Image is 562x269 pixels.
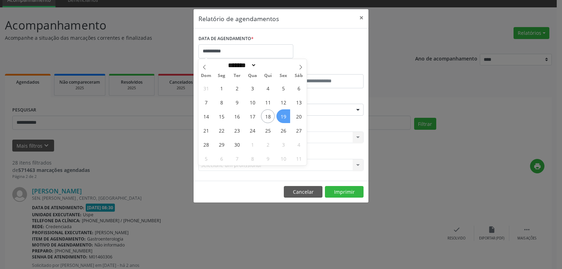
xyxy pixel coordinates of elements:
[261,95,275,109] span: Setembro 11, 2025
[284,186,322,198] button: Cancelar
[230,95,244,109] span: Setembro 9, 2025
[256,62,280,69] input: Year
[292,95,306,109] span: Setembro 13, 2025
[246,137,259,151] span: Outubro 1, 2025
[291,73,307,78] span: Sáb
[246,109,259,123] span: Setembro 17, 2025
[215,137,228,151] span: Setembro 29, 2025
[245,73,260,78] span: Qua
[246,123,259,137] span: Setembro 24, 2025
[199,81,213,95] span: Agosto 31, 2025
[215,152,228,165] span: Outubro 6, 2025
[276,81,290,95] span: Setembro 5, 2025
[199,109,213,123] span: Setembro 14, 2025
[292,137,306,151] span: Outubro 4, 2025
[276,137,290,151] span: Outubro 3, 2025
[260,73,276,78] span: Qui
[214,73,229,78] span: Seg
[354,9,368,26] button: Close
[246,95,259,109] span: Setembro 10, 2025
[230,109,244,123] span: Setembro 16, 2025
[215,95,228,109] span: Setembro 8, 2025
[215,81,228,95] span: Setembro 1, 2025
[198,33,254,44] label: DATA DE AGENDAMENTO
[230,81,244,95] span: Setembro 2, 2025
[215,109,228,123] span: Setembro 15, 2025
[276,152,290,165] span: Outubro 10, 2025
[199,123,213,137] span: Setembro 21, 2025
[261,109,275,123] span: Setembro 18, 2025
[325,186,364,198] button: Imprimir
[292,81,306,95] span: Setembro 6, 2025
[292,152,306,165] span: Outubro 11, 2025
[199,152,213,165] span: Outubro 5, 2025
[199,137,213,151] span: Setembro 28, 2025
[261,123,275,137] span: Setembro 25, 2025
[261,137,275,151] span: Outubro 2, 2025
[292,109,306,123] span: Setembro 20, 2025
[198,73,214,78] span: Dom
[292,123,306,137] span: Setembro 27, 2025
[199,95,213,109] span: Setembro 7, 2025
[230,123,244,137] span: Setembro 23, 2025
[215,123,228,137] span: Setembro 22, 2025
[246,152,259,165] span: Outubro 8, 2025
[229,73,245,78] span: Ter
[283,63,364,74] label: ATÉ
[261,152,275,165] span: Outubro 9, 2025
[198,14,279,23] h5: Relatório de agendamentos
[276,123,290,137] span: Setembro 26, 2025
[230,152,244,165] span: Outubro 7, 2025
[276,73,291,78] span: Sex
[276,95,290,109] span: Setembro 12, 2025
[261,81,275,95] span: Setembro 4, 2025
[230,137,244,151] span: Setembro 30, 2025
[276,109,290,123] span: Setembro 19, 2025
[246,81,259,95] span: Setembro 3, 2025
[226,62,256,69] select: Month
